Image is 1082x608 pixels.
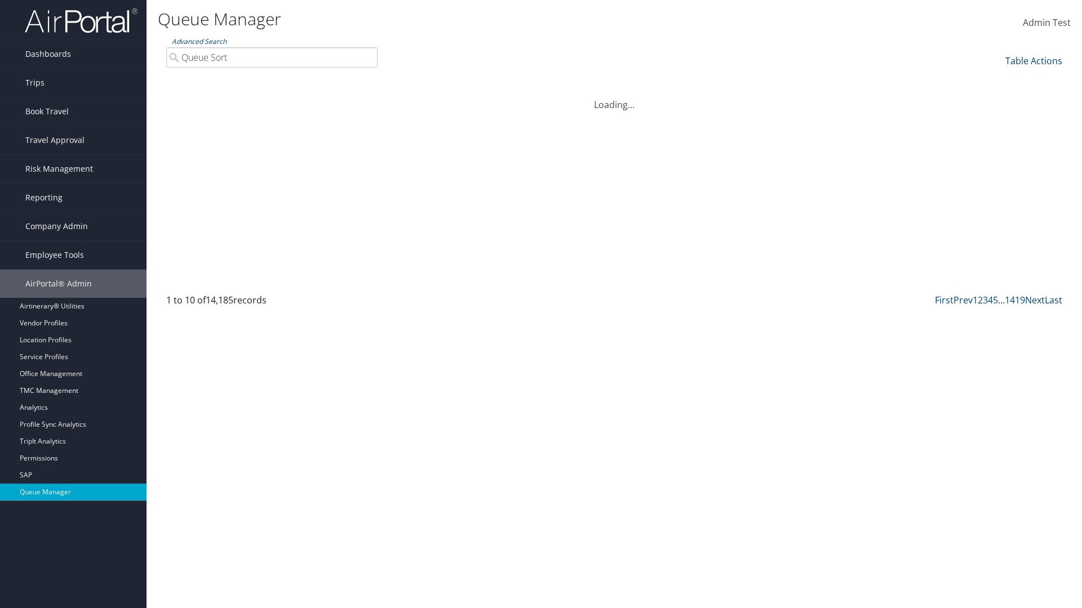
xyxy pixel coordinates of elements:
h1: Queue Manager [158,7,766,31]
span: Trips [25,69,45,97]
a: 3 [983,294,988,306]
div: 1 to 10 of records [166,293,378,312]
a: Admin Test [1023,6,1071,41]
a: Next [1025,294,1045,306]
span: Admin Test [1023,16,1071,29]
span: Company Admin [25,212,88,240]
span: Book Travel [25,97,69,126]
span: Employee Tools [25,241,84,269]
a: Last [1045,294,1062,306]
span: … [998,294,1005,306]
span: AirPortal® Admin [25,270,92,298]
span: Risk Management [25,155,93,183]
a: Prev [954,294,973,306]
a: 1419 [1005,294,1025,306]
a: First [935,294,954,306]
input: Advanced Search [166,47,378,68]
a: 4 [988,294,993,306]
span: Dashboards [25,40,71,68]
a: 2 [978,294,983,306]
a: Table Actions [1005,55,1062,67]
span: Travel Approval [25,126,85,154]
div: Loading... [158,84,1071,111]
img: airportal-logo.png [25,7,138,34]
a: 5 [993,294,998,306]
a: Advanced Search [172,37,227,46]
a: 1 [973,294,978,306]
span: Reporting [25,184,63,212]
span: 14,185 [206,294,233,306]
